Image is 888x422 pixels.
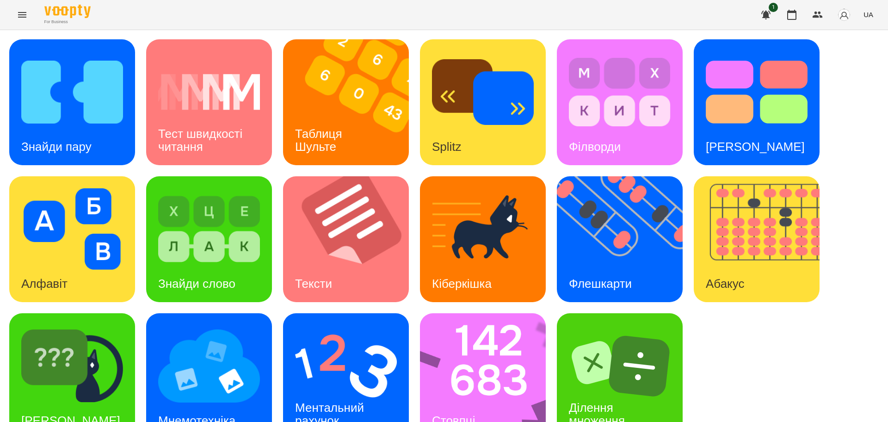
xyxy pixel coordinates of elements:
[21,140,92,154] h3: Знайди пару
[557,176,683,302] a: ФлешкартиФлешкарти
[860,6,877,23] button: UA
[158,127,246,153] h3: Тест швидкості читання
[569,277,632,291] h3: Флешкарти
[694,39,820,165] a: Тест Струпа[PERSON_NAME]
[557,176,694,302] img: Флешкарти
[44,19,91,25] span: For Business
[9,176,135,302] a: АлфавітАлфавіт
[283,176,409,302] a: ТекстиТексти
[769,3,778,12] span: 1
[44,5,91,18] img: Voopty Logo
[694,176,820,302] a: АбакусАбакус
[158,51,260,133] img: Тест швидкості читання
[9,39,135,165] a: Знайди паруЗнайди пару
[283,39,420,165] img: Таблиця Шульте
[146,176,272,302] a: Знайди словоЗнайди слово
[158,277,235,291] h3: Знайди слово
[569,325,671,407] img: Ділення множення
[420,39,546,165] a: SplitzSplitz
[11,4,33,26] button: Menu
[706,277,744,291] h3: Абакус
[21,325,123,407] img: Знайди Кіберкішку
[569,51,671,133] img: Філворди
[21,51,123,133] img: Знайди пару
[863,10,873,19] span: UA
[295,127,345,153] h3: Таблиця Шульте
[158,325,260,407] img: Мнемотехніка
[694,176,831,302] img: Абакус
[21,188,123,270] img: Алфавіт
[432,140,462,154] h3: Splitz
[21,277,68,291] h3: Алфавіт
[432,277,492,291] h3: Кіберкішка
[295,325,397,407] img: Ментальний рахунок
[283,39,409,165] a: Таблиця ШультеТаблиця Шульте
[706,140,805,154] h3: [PERSON_NAME]
[283,176,420,302] img: Тексти
[432,51,534,133] img: Splitz
[838,8,851,21] img: avatar_s.png
[432,188,534,270] img: Кіберкішка
[706,51,808,133] img: Тест Струпа
[557,39,683,165] a: ФілвордиФілворди
[295,277,332,291] h3: Тексти
[158,188,260,270] img: Знайди слово
[146,39,272,165] a: Тест швидкості читанняТест швидкості читання
[569,140,621,154] h3: Філворди
[420,176,546,302] a: КіберкішкаКіберкішка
